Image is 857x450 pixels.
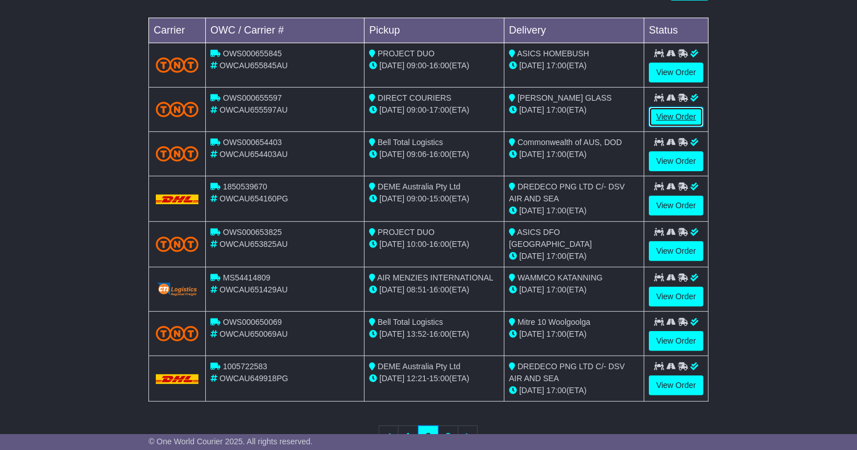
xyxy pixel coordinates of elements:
img: DHL.png [156,374,198,383]
span: [DATE] [519,285,544,294]
span: DEME Australia Pty Ltd [378,362,461,371]
span: ASICS DFO [GEOGRAPHIC_DATA] [509,228,592,249]
span: WAMMCO KATANNING [517,273,603,282]
span: [DATE] [379,61,404,70]
img: TNT_Domestic.png [156,102,198,117]
span: OWS000654403 [223,138,282,147]
span: 09:06 [407,150,427,159]
span: Bell Total Logistics [378,317,443,327]
div: (ETA) [509,284,639,296]
div: - (ETA) [369,60,499,72]
td: Pickup [365,18,504,43]
div: - (ETA) [369,193,499,205]
span: 12:21 [407,374,427,383]
td: OWC / Carrier # [206,18,365,43]
span: [DATE] [379,150,404,159]
span: OWS000653825 [223,228,282,237]
span: [DATE] [519,150,544,159]
span: Mitre 10 Woolgoolga [517,317,590,327]
span: OWS000655597 [223,93,282,102]
span: OWCAU654403AU [220,150,288,159]
span: OWCAU650069AU [220,329,288,338]
span: DREDECO PNG LTD C/- DSV AIR AND SEA [509,182,625,203]
span: 17:00 [547,251,566,261]
div: - (ETA) [369,373,499,385]
span: AIR MENZIES INTERNATIONAL [377,273,493,282]
span: [PERSON_NAME] GLASS [517,93,612,102]
span: 1850539670 [223,182,267,191]
td: Carrier [149,18,206,43]
span: [DATE] [379,374,404,383]
td: Delivery [504,18,644,43]
span: 16:00 [429,150,449,159]
span: DEME Australia Pty Ltd [378,182,461,191]
span: PROJECT DUO [378,49,434,58]
div: (ETA) [509,205,639,217]
span: ASICS HOMEBUSH [517,49,589,58]
span: DREDECO PNG LTD C/- DSV AIR AND SEA [509,362,625,383]
a: 1 [398,426,419,449]
div: - (ETA) [369,238,499,250]
div: (ETA) [509,250,639,262]
span: [DATE] [519,105,544,114]
div: - (ETA) [369,148,499,160]
a: View Order [649,241,703,261]
img: DHL.png [156,195,198,204]
span: Commonwealth of AUS, DOD [517,138,622,147]
span: OWS000655845 [223,49,282,58]
img: GetCarrierServiceLogo [156,282,198,298]
span: 15:00 [429,194,449,203]
span: OWCAU655845AU [220,61,288,70]
span: Bell Total Logistics [378,138,443,147]
span: OWCAU655597AU [220,105,288,114]
span: [DATE] [519,386,544,395]
img: TNT_Domestic.png [156,57,198,73]
span: [DATE] [519,329,544,338]
span: OWS000650069 [223,317,282,327]
span: [DATE] [519,206,544,215]
span: 17:00 [547,105,566,114]
span: PROJECT DUO [378,228,434,237]
img: TNT_Domestic.png [156,326,198,341]
a: View Order [649,63,703,82]
span: 17:00 [547,329,566,338]
a: View Order [649,287,703,307]
div: (ETA) [509,385,639,397]
span: 17:00 [547,61,566,70]
a: View Order [649,196,703,216]
span: 16:00 [429,240,449,249]
span: 16:00 [429,61,449,70]
span: OWCAU654160PG [220,194,288,203]
a: View Order [649,375,703,395]
span: OWCAU653825AU [220,240,288,249]
span: 16:00 [429,285,449,294]
span: 17:00 [429,105,449,114]
span: [DATE] [379,105,404,114]
span: [DATE] [519,61,544,70]
div: (ETA) [509,60,639,72]
div: - (ETA) [369,284,499,296]
td: Status [644,18,709,43]
span: [DATE] [519,251,544,261]
span: 13:52 [407,329,427,338]
div: (ETA) [509,104,639,116]
span: 09:00 [407,61,427,70]
div: - (ETA) [369,328,499,340]
span: [DATE] [379,329,404,338]
a: 3 [438,426,458,449]
span: 1005722583 [223,362,267,371]
span: 09:00 [407,105,427,114]
span: 09:00 [407,194,427,203]
div: - (ETA) [369,104,499,116]
span: [DATE] [379,194,404,203]
div: (ETA) [509,148,639,160]
img: TNT_Domestic.png [156,237,198,252]
a: View Order [649,331,703,351]
span: OWCAU649918PG [220,374,288,383]
span: OWCAU651429AU [220,285,288,294]
span: 17:00 [547,150,566,159]
span: [DATE] [379,240,404,249]
span: 17:00 [547,206,566,215]
span: 17:00 [547,386,566,395]
span: DIRECT COURIERS [378,93,452,102]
